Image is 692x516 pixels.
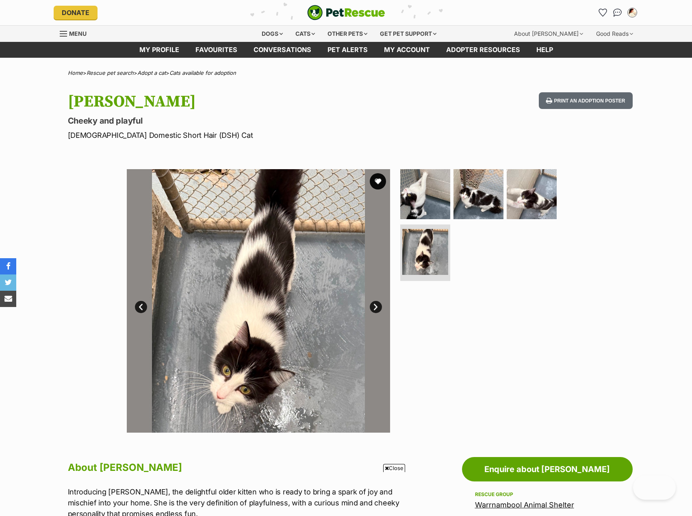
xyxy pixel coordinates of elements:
div: Cats [290,26,321,42]
img: Photo of Cindy [127,169,390,433]
div: Good Reads [590,26,639,42]
a: Donate [54,6,98,20]
a: Adopt a cat [137,70,166,76]
img: logo-cat-932fe2b9b8326f06289b0f2fb663e598f794de774fb13d1741a6617ecf9a85b4.svg [307,5,385,20]
img: Photo of Cindy [400,169,450,219]
div: About [PERSON_NAME] [508,26,589,42]
a: My account [376,42,438,58]
h1: [PERSON_NAME] [68,92,412,111]
a: Adopter resources [438,42,528,58]
img: chat-41dd97257d64d25036548639549fe6c8038ab92f7586957e7f3b1b290dea8141.svg [613,9,622,17]
div: Dogs [256,26,289,42]
iframe: Help Scout Beacon - Open [633,475,676,500]
div: > > > [48,70,645,76]
div: Get pet support [374,26,442,42]
p: Cheeky and playful [68,115,412,126]
a: Warrnambool Animal Shelter [475,501,574,509]
a: Rescue pet search [87,70,134,76]
div: Rescue group [475,491,620,498]
img: Jessica Morgan profile pic [628,9,636,17]
a: Favourites [597,6,610,19]
a: Prev [135,301,147,313]
span: Close [383,464,405,472]
a: Favourites [187,42,245,58]
button: Print an adoption poster [539,92,632,109]
img: Photo of Cindy [402,229,448,275]
a: Help [528,42,561,58]
span: Menu [69,30,87,37]
ul: Account quick links [597,6,639,19]
a: PetRescue [307,5,385,20]
a: Home [68,70,83,76]
a: Pet alerts [319,42,376,58]
a: Cats available for adoption [169,70,236,76]
iframe: Advertisement [198,475,494,512]
button: favourite [370,173,386,189]
a: Next [370,301,382,313]
a: My profile [131,42,187,58]
a: conversations [245,42,319,58]
p: [DEMOGRAPHIC_DATA] Domestic Short Hair (DSH) Cat [68,130,412,141]
h2: About [PERSON_NAME] [68,459,403,477]
a: Enquire about [PERSON_NAME] [462,457,633,481]
a: Conversations [611,6,624,19]
img: Photo of Cindy [507,169,557,219]
div: Other pets [322,26,373,42]
img: Photo of Cindy [453,169,503,219]
button: My account [626,6,639,19]
a: Menu [60,26,92,40]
